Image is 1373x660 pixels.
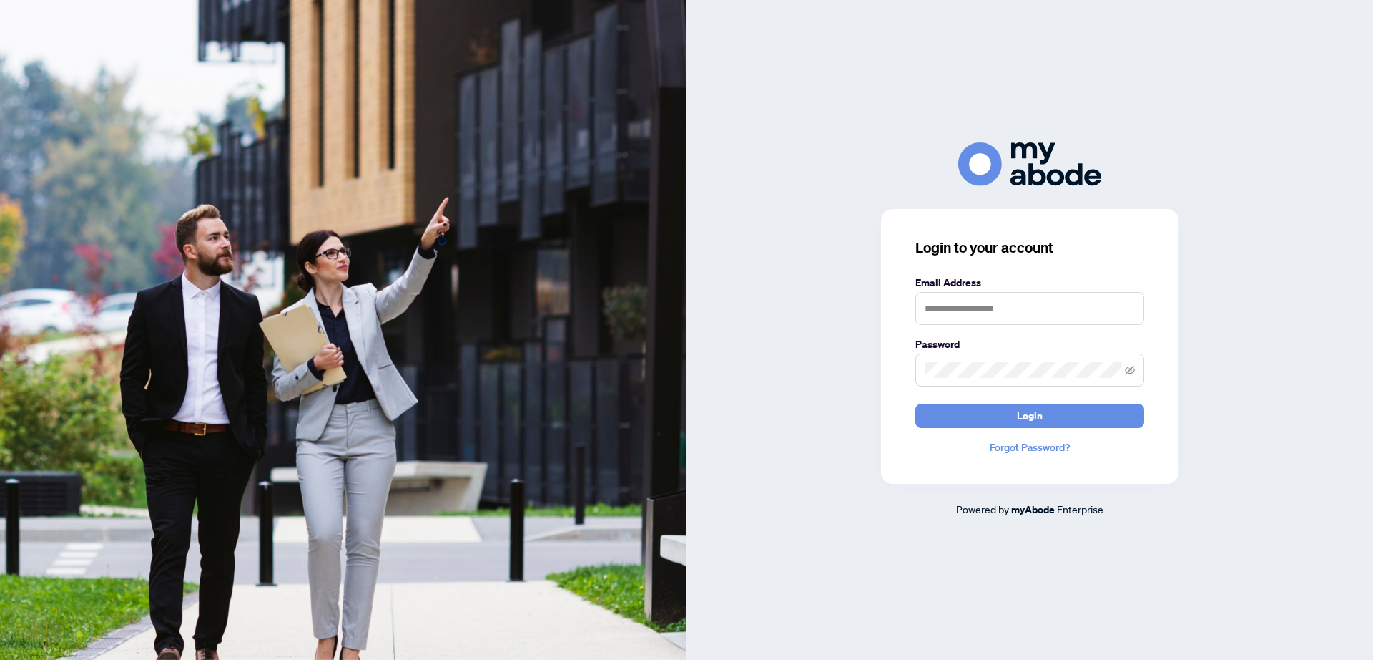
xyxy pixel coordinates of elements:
[1057,503,1103,515] span: Enterprise
[956,503,1009,515] span: Powered by
[915,275,1144,291] label: Email Address
[1017,404,1043,427] span: Login
[915,404,1144,428] button: Login
[915,440,1144,455] a: Forgot Password?
[915,336,1144,352] label: Password
[1011,502,1055,518] a: myAbode
[1125,365,1135,375] span: eye-invisible
[915,238,1144,258] h3: Login to your account
[958,142,1101,186] img: ma-logo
